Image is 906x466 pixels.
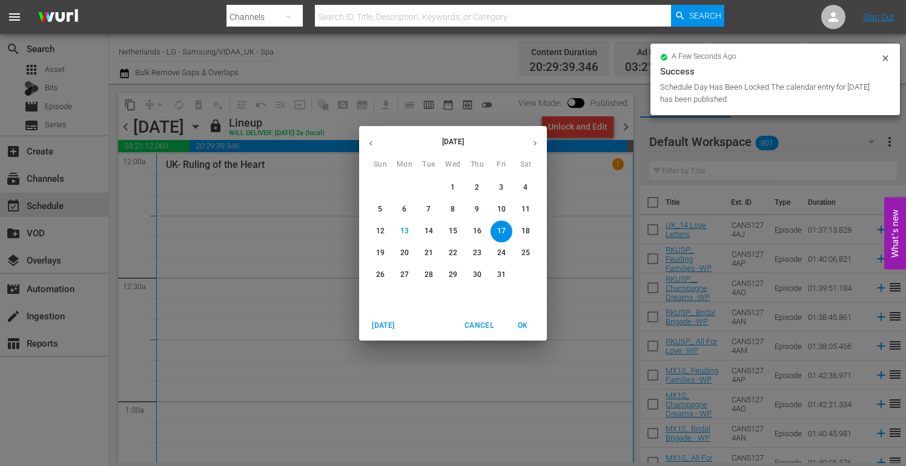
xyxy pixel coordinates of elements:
[376,270,385,280] p: 26
[425,270,433,280] p: 28
[515,177,537,199] button: 4
[491,221,512,242] button: 17
[508,319,537,332] span: OK
[884,197,906,269] button: Open Feedback Widget
[400,270,409,280] p: 27
[394,264,415,286] button: 27
[449,226,457,236] p: 15
[497,204,506,215] p: 10
[497,226,506,236] p: 17
[660,81,878,105] div: Schedule Day Has Been Locked The calendar entry for [DATE] has been published
[503,316,542,336] button: OK
[491,199,512,221] button: 10
[394,159,415,171] span: Mon
[364,316,403,336] button: [DATE]
[497,248,506,258] p: 24
[418,199,440,221] button: 7
[400,226,409,236] p: 13
[515,221,537,242] button: 18
[523,182,527,193] p: 4
[442,159,464,171] span: Wed
[466,199,488,221] button: 9
[369,199,391,221] button: 5
[521,204,530,215] p: 11
[491,177,512,199] button: 3
[442,242,464,264] button: 22
[466,177,488,199] button: 2
[491,242,512,264] button: 24
[383,136,523,147] p: [DATE]
[369,242,391,264] button: 19
[521,248,530,258] p: 25
[475,182,479,193] p: 2
[863,12,894,22] a: Sign Out
[672,52,736,62] span: a few seconds ago
[521,226,530,236] p: 18
[418,221,440,242] button: 14
[442,199,464,221] button: 8
[442,264,464,286] button: 29
[418,264,440,286] button: 28
[394,242,415,264] button: 20
[515,199,537,221] button: 11
[491,264,512,286] button: 31
[451,182,455,193] p: 1
[7,10,22,24] span: menu
[425,248,433,258] p: 21
[418,159,440,171] span: Tue
[515,242,537,264] button: 25
[376,248,385,258] p: 19
[425,226,433,236] p: 14
[475,204,479,215] p: 9
[394,199,415,221] button: 6
[499,182,503,193] p: 3
[473,270,481,280] p: 30
[369,159,391,171] span: Sun
[451,204,455,215] p: 8
[442,221,464,242] button: 15
[660,64,890,79] div: Success
[378,204,382,215] p: 5
[473,248,481,258] p: 23
[473,226,481,236] p: 16
[426,204,431,215] p: 7
[491,159,512,171] span: Fri
[466,159,488,171] span: Thu
[369,264,391,286] button: 26
[449,270,457,280] p: 29
[418,242,440,264] button: 21
[497,270,506,280] p: 31
[466,242,488,264] button: 23
[689,5,721,27] span: Search
[465,319,494,332] span: Cancel
[29,3,87,32] img: ans4CAIJ8jUAAAAAAAAAAAAAAAAAAAAAAAAgQb4GAAAAAAAAAAAAAAAAAAAAAAAAJMjXAAAAAAAAAAAAAAAAAAAAAAAAgAT5G...
[466,221,488,242] button: 16
[460,316,498,336] button: Cancel
[394,221,415,242] button: 13
[449,248,457,258] p: 22
[402,204,406,215] p: 6
[369,221,391,242] button: 12
[369,319,398,332] span: [DATE]
[400,248,409,258] p: 20
[442,177,464,199] button: 1
[466,264,488,286] button: 30
[376,226,385,236] p: 12
[515,159,537,171] span: Sat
